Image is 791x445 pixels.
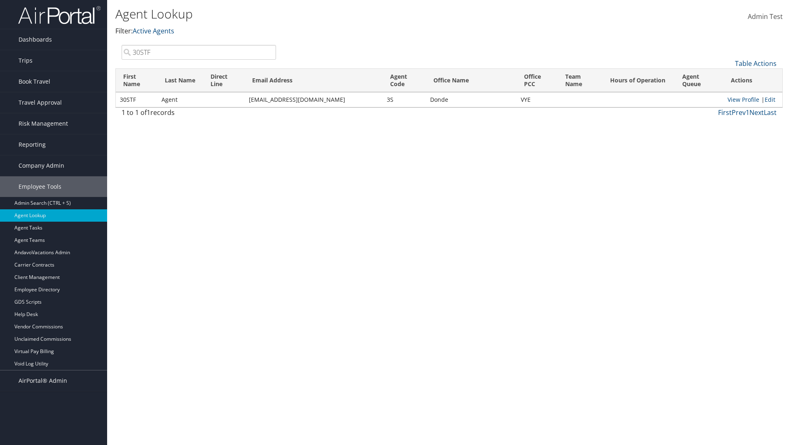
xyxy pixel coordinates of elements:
[19,29,52,50] span: Dashboards
[115,5,560,23] h1: Agent Lookup
[19,50,33,71] span: Trips
[746,108,749,117] a: 1
[19,176,61,197] span: Employee Tools
[19,370,67,391] span: AirPortal® Admin
[19,71,50,92] span: Book Travel
[748,12,783,21] span: Admin Test
[732,108,746,117] a: Prev
[157,69,203,92] th: Last Name: activate to sort column ascending
[426,92,517,107] td: Donde
[558,69,603,92] th: Team Name: activate to sort column ascending
[517,69,558,92] th: Office PCC: activate to sort column ascending
[245,92,383,107] td: [EMAIL_ADDRESS][DOMAIN_NAME]
[122,45,276,60] input: Search
[116,69,157,92] th: First Name: activate to sort column descending
[203,69,245,92] th: Direct Line: activate to sort column ascending
[749,108,764,117] a: Next
[383,92,426,107] td: 3S
[19,155,64,176] span: Company Admin
[147,108,150,117] span: 1
[115,26,560,37] p: Filter:
[735,59,777,68] a: Table Actions
[122,108,276,122] div: 1 to 1 of records
[426,69,517,92] th: Office Name: activate to sort column ascending
[19,92,62,113] span: Travel Approval
[723,92,782,107] td: |
[764,108,777,117] a: Last
[675,69,723,92] th: Agent Queue: activate to sort column ascending
[19,134,46,155] span: Reporting
[116,92,157,107] td: 30STF
[517,92,558,107] td: VYE
[765,96,775,103] a: Edit
[718,108,732,117] a: First
[728,96,759,103] a: View Profile
[723,69,782,92] th: Actions
[19,113,68,134] span: Risk Management
[133,26,174,35] a: Active Agents
[383,69,426,92] th: Agent Code: activate to sort column ascending
[157,92,203,107] td: Agent
[748,4,783,30] a: Admin Test
[18,5,101,25] img: airportal-logo.png
[603,69,675,92] th: Hours of Operation: activate to sort column ascending
[245,69,383,92] th: Email Address: activate to sort column ascending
